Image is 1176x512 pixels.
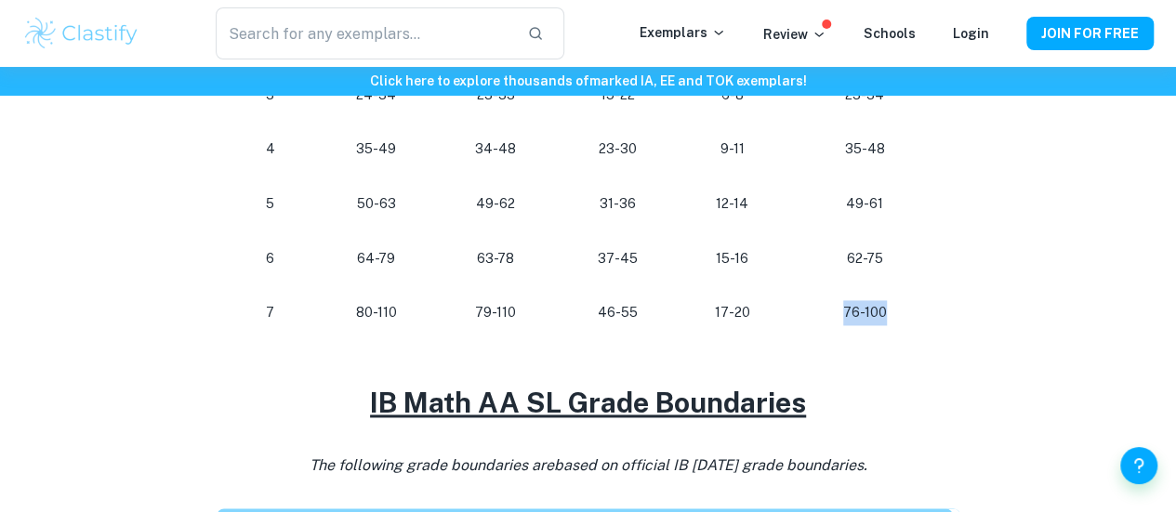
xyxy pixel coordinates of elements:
[239,83,303,108] p: 3
[572,137,664,162] p: 23-30
[953,26,989,41] a: Login
[800,191,929,217] p: 49-61
[864,26,916,41] a: Schools
[332,83,420,108] p: 24-34
[450,300,542,325] p: 79-110
[239,300,303,325] p: 7
[332,137,420,162] p: 35-49
[800,300,929,325] p: 76-100
[693,137,771,162] p: 9-11
[640,22,726,43] p: Exemplars
[693,83,771,108] p: 6-8
[572,191,664,217] p: 31-36
[239,246,303,271] p: 6
[800,137,929,162] p: 35-48
[572,300,664,325] p: 46-55
[239,137,303,162] p: 4
[693,191,771,217] p: 12-14
[332,246,420,271] p: 64-79
[693,300,771,325] p: 17-20
[450,191,542,217] p: 49-62
[332,300,420,325] p: 80-110
[554,456,867,474] span: based on official IB [DATE] grade boundaries.
[693,246,771,271] p: 15-16
[239,191,303,217] p: 5
[572,246,664,271] p: 37-45
[763,24,826,45] p: Review
[22,15,140,52] img: Clastify logo
[332,191,420,217] p: 50-63
[216,7,513,59] input: Search for any exemplars...
[800,246,929,271] p: 62-75
[1026,17,1154,50] button: JOIN FOR FREE
[572,83,664,108] p: 15-22
[450,83,542,108] p: 23-33
[310,456,867,474] i: The following grade boundaries are
[370,386,806,419] u: IB Math AA SL Grade Boundaries
[800,83,929,108] p: 23-34
[450,246,542,271] p: 63-78
[450,137,542,162] p: 34-48
[4,71,1172,91] h6: Click here to explore thousands of marked IA, EE and TOK exemplars !
[1120,447,1157,484] button: Help and Feedback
